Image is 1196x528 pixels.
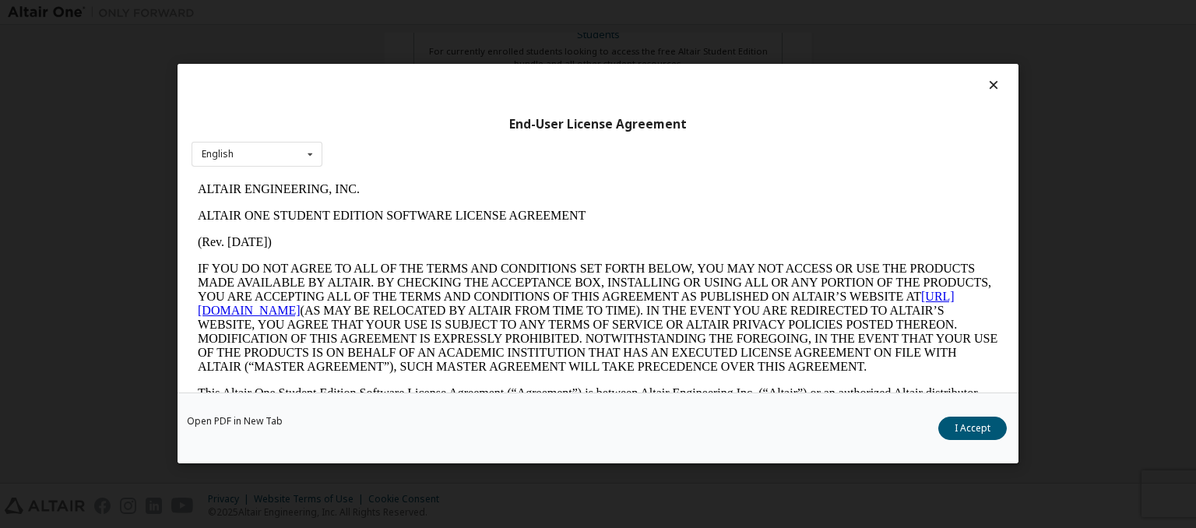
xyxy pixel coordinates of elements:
[6,59,807,73] p: (Rev. [DATE])
[6,210,807,266] p: This Altair One Student Edition Software License Agreement (“Agreement”) is between Altair Engine...
[202,150,234,159] div: English
[6,6,807,20] p: ALTAIR ENGINEERING, INC.
[6,114,763,141] a: [URL][DOMAIN_NAME]
[938,417,1007,441] button: I Accept
[187,417,283,427] a: Open PDF in New Tab
[192,117,1004,132] div: End-User License Agreement
[6,33,807,47] p: ALTAIR ONE STUDENT EDITION SOFTWARE LICENSE AGREEMENT
[6,86,807,198] p: IF YOU DO NOT AGREE TO ALL OF THE TERMS AND CONDITIONS SET FORTH BELOW, YOU MAY NOT ACCESS OR USE...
